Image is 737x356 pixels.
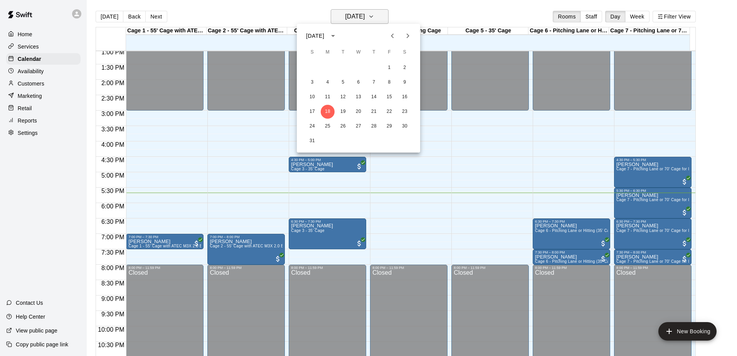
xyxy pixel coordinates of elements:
button: 11 [321,90,335,104]
span: Thursday [367,45,381,60]
button: 27 [352,119,365,133]
button: 10 [305,90,319,104]
button: 5 [336,76,350,89]
button: 28 [367,119,381,133]
span: Monday [321,45,335,60]
button: 24 [305,119,319,133]
button: 20 [352,105,365,119]
button: 22 [382,105,396,119]
button: 4 [321,76,335,89]
button: 23 [398,105,412,119]
button: 30 [398,119,412,133]
button: 2 [398,61,412,75]
span: Sunday [305,45,319,60]
button: 14 [367,90,381,104]
button: 8 [382,76,396,89]
button: 12 [336,90,350,104]
button: 21 [367,105,381,119]
div: [DATE] [306,32,324,40]
span: Tuesday [336,45,350,60]
button: Next month [400,28,416,44]
button: 31 [305,134,319,148]
button: 25 [321,119,335,133]
button: Previous month [385,28,400,44]
span: Friday [382,45,396,60]
button: 3 [305,76,319,89]
button: 26 [336,119,350,133]
button: 19 [336,105,350,119]
button: 18 [321,105,335,119]
span: Wednesday [352,45,365,60]
button: calendar view is open, switch to year view [326,29,340,42]
button: 7 [367,76,381,89]
span: Saturday [398,45,412,60]
button: 1 [382,61,396,75]
button: 16 [398,90,412,104]
button: 6 [352,76,365,89]
button: 15 [382,90,396,104]
button: 17 [305,105,319,119]
button: 13 [352,90,365,104]
button: 29 [382,119,396,133]
button: 9 [398,76,412,89]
